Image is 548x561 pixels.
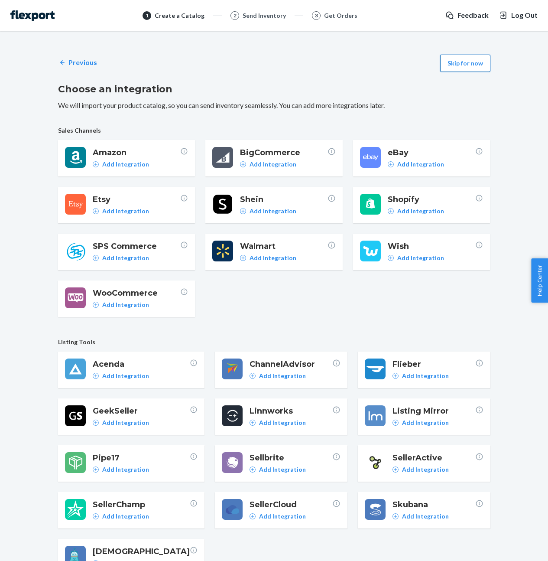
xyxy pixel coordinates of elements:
p: Add Integration [402,418,449,427]
a: Add Integration [392,418,449,427]
p: Add Integration [102,160,149,169]
a: Add Integration [93,300,149,309]
span: ChannelAdvisor [250,359,332,370]
a: Add Integration [388,160,444,169]
span: 2 [233,12,237,19]
span: Pipe17 [93,452,190,463]
span: Sales Channels [58,126,490,135]
span: Shopify [388,194,475,205]
a: Add Integration [392,465,449,474]
span: SellerCloud [250,499,332,510]
p: Add Integration [402,372,449,380]
span: eBay [388,147,475,158]
a: Add Integration [93,465,149,474]
p: Add Integration [102,465,149,474]
a: Add Integration [250,418,306,427]
span: SPS Commerce [93,241,180,252]
a: Add Integration [240,207,296,215]
p: Add Integration [250,160,296,169]
p: Add Integration [397,160,444,169]
p: Add Integration [102,372,149,380]
a: Add Integration [240,160,296,169]
p: Add Integration [250,254,296,262]
span: Skubana [392,499,475,510]
a: Add Integration [93,512,149,521]
p: Previous [68,58,97,68]
a: Previous [58,58,97,68]
p: Add Integration [102,512,149,521]
p: Add Integration [102,300,149,309]
a: Add Integration [250,465,306,474]
a: Add Integration [93,372,149,380]
p: Add Integration [397,254,444,262]
span: Shein [240,194,328,205]
a: Add Integration [388,254,444,262]
a: Add Integration [250,512,306,521]
p: Add Integration [402,465,449,474]
p: Add Integration [259,372,306,380]
span: Listing Mirror [392,405,475,417]
span: Listing Tools [58,338,490,346]
a: Add Integration [93,160,149,169]
button: Help Center [531,258,548,303]
a: Add Integration [240,254,296,262]
p: Add Integration [102,254,149,262]
p: Add Integration [250,207,296,215]
button: Log Out [499,10,538,20]
a: Add Integration [392,512,449,521]
p: Add Integration [102,207,149,215]
a: Add Integration [250,372,306,380]
span: Amazon [93,147,180,158]
span: Log Out [511,10,538,20]
span: Walmart [240,241,328,252]
img: Flexport logo [10,10,55,21]
span: Feedback [457,10,489,20]
span: 1 [146,12,149,19]
button: Skip for now [440,55,490,72]
a: Add Integration [93,418,149,427]
span: 3 [315,12,318,19]
p: Add Integration [259,512,306,521]
p: We will import your product catalog, so you can send inventory seamlessly. You can add more integ... [58,101,490,111]
span: SellerActive [392,452,475,463]
p: Add Integration [102,418,149,427]
h2: Choose an integration [58,82,490,96]
div: Send Inventory [243,11,286,20]
p: Add Integration [402,512,449,521]
span: Sellbrite [250,452,332,463]
span: Linnworks [250,405,332,417]
p: Add Integration [259,465,306,474]
p: Add Integration [397,207,444,215]
span: GeekSeller [93,405,190,417]
p: Add Integration [259,418,306,427]
div: Get Orders [324,11,357,20]
span: WooCommerce [93,287,180,299]
span: BigCommerce [240,147,328,158]
a: Feedback [445,10,489,20]
span: Flieber [392,359,475,370]
span: Acenda [93,359,190,370]
span: Etsy [93,194,180,205]
span: SellerChamp [93,499,190,510]
div: Create a Catalog [155,11,204,20]
a: Add Integration [93,254,149,262]
span: [DEMOGRAPHIC_DATA] [93,546,190,557]
span: Wish [388,241,475,252]
a: Add Integration [93,207,149,215]
a: Add Integration [392,372,449,380]
a: Add Integration [388,207,444,215]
